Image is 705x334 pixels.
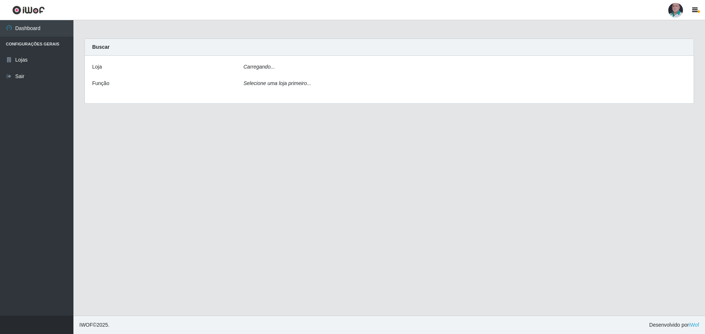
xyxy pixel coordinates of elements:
[689,322,699,328] a: iWof
[79,322,93,328] span: IWOF
[243,64,275,70] i: Carregando...
[649,321,699,329] span: Desenvolvido por
[92,80,109,87] label: Função
[243,80,311,86] i: Selecione uma loja primeiro...
[92,44,109,50] strong: Buscar
[12,5,45,15] img: CoreUI Logo
[79,321,109,329] span: © 2025 .
[92,63,102,71] label: Loja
